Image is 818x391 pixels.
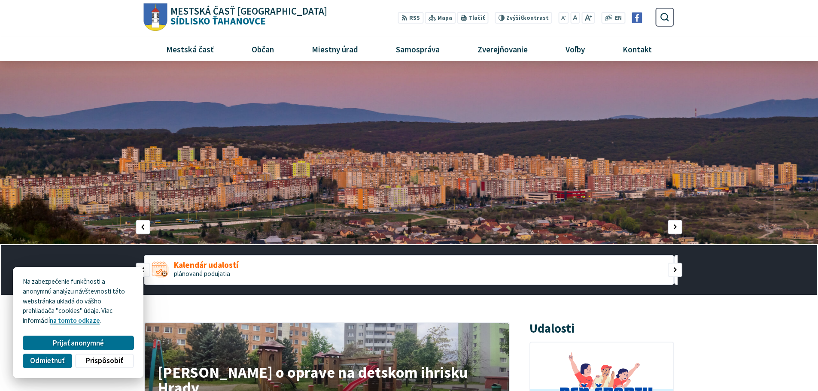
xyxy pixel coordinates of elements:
span: kontrast [506,15,549,21]
span: Občan [248,37,277,61]
button: Zmenšiť veľkosť písma [559,12,569,24]
button: Prispôsobiť [75,354,134,368]
span: Prispôsobiť [86,356,123,365]
h3: Udalosti [529,322,575,335]
button: Odmietnuť [23,354,72,368]
span: RSS [409,14,420,23]
span: Voľby [563,37,588,61]
span: Mapa [438,14,452,23]
span: Zverejňovanie [474,37,531,61]
span: Miestny úrad [308,37,361,61]
a: Mapa [425,12,456,24]
img: Prejsť na domovskú stránku [144,3,167,31]
a: Voľby [550,37,601,61]
a: Kalendár udalostí plánované podujatia [144,255,674,285]
span: Tlačiť [468,15,485,21]
button: Nastaviť pôvodnú veľkosť písma [570,12,580,24]
a: Miestny úrad [296,37,374,61]
h1: Sídlisko Ťahanovce [167,6,328,26]
span: Kalendár udalostí [174,261,238,270]
a: Samospráva [380,37,456,61]
span: Odmietnuť [30,356,64,365]
span: Mestská časť [163,37,217,61]
button: Prijať anonymné [23,336,134,350]
span: Zvýšiť [506,14,523,21]
a: RSS [398,12,423,24]
img: Prejsť na Facebook stránku [632,12,642,23]
button: Zvýšiťkontrast [495,12,552,24]
span: Samospráva [392,37,443,61]
a: na tomto odkaze [50,316,100,324]
a: Mestská časť [150,37,229,61]
button: Tlačiť [457,12,488,24]
span: Prijať anonymné [53,339,104,348]
a: EN [613,14,624,23]
a: Kontakt [607,37,668,61]
a: Logo Sídlisko Ťahanovce, prejsť na domovskú stránku. [144,3,327,31]
p: Na zabezpečenie funkčnosti a anonymnú analýzu návštevnosti táto webstránka ukladá do vášho prehli... [23,277,134,326]
span: plánované podujatia [174,270,230,278]
a: Občan [236,37,289,61]
span: Kontakt [620,37,655,61]
a: Zverejňovanie [462,37,544,61]
button: Zväčšiť veľkosť písma [581,12,595,24]
span: EN [615,14,622,23]
span: Mestská časť [GEOGRAPHIC_DATA] [170,6,327,16]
